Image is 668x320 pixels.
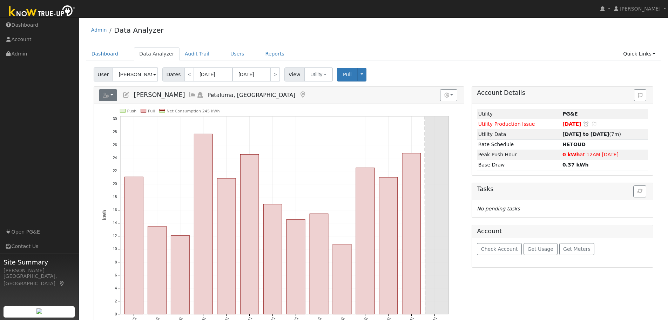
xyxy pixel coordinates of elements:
[634,89,646,101] button: Issue History
[562,131,609,137] strong: [DATE] to [DATE]
[240,155,259,314] rect: onclick=""
[115,312,117,316] text: 0
[343,72,352,77] span: Pull
[127,109,136,113] text: Push
[633,185,646,197] button: Refresh
[124,177,143,314] rect: onclick=""
[102,210,107,220] text: kWh
[559,243,595,255] button: Get Meters
[5,4,79,20] img: Know True-Up
[122,91,130,98] a: Edit User (38377)
[481,246,518,252] span: Check Account
[113,182,117,186] text: 20
[36,308,42,314] img: retrieve
[115,273,117,277] text: 6
[477,185,648,193] h5: Tasks
[4,273,75,287] div: [GEOGRAPHIC_DATA], [GEOGRAPHIC_DATA]
[477,89,648,97] h5: Account Details
[270,67,280,81] a: >
[263,204,282,314] rect: onclick=""
[194,134,212,314] rect: onclick=""
[477,139,561,150] td: Rate Schedule
[477,206,520,211] i: No pending tasks
[4,267,75,274] div: [PERSON_NAME]
[477,109,561,119] td: Utility
[196,91,204,98] a: Login As (last Never)
[217,178,236,314] rect: onclick=""
[167,109,220,113] text: Net Consumption 245 kWh
[562,142,586,147] strong: W
[148,226,166,314] rect: onclick=""
[591,122,597,126] i: Edit Issue
[115,260,117,264] text: 8
[113,234,117,238] text: 12
[477,150,561,160] td: Peak Push Hour
[260,47,290,60] a: Reports
[113,130,117,134] text: 28
[171,235,189,314] rect: onclick=""
[91,27,107,33] a: Admin
[113,221,117,225] text: 14
[59,281,65,286] a: Map
[115,286,117,290] text: 4
[286,220,305,314] rect: onclick=""
[379,177,398,314] rect: onclick=""
[528,246,553,252] span: Get Usage
[225,47,250,60] a: Users
[620,6,661,12] span: [PERSON_NAME]
[477,228,502,235] h5: Account
[4,257,75,267] span: Site Summary
[113,67,158,81] input: Select a User
[402,153,421,314] rect: onclick=""
[189,91,196,98] a: Multi-Series Graph
[618,47,661,60] a: Quick Links
[113,156,117,160] text: 24
[337,68,358,81] button: Pull
[113,208,117,212] text: 16
[562,121,581,127] span: [DATE]
[563,246,591,252] span: Get Meters
[148,109,155,113] text: Pull
[134,91,185,98] span: [PERSON_NAME]
[562,162,589,168] strong: 0.37 kWh
[162,67,185,81] span: Dates
[113,195,117,199] text: 18
[356,168,375,314] rect: onclick=""
[562,152,580,157] strong: 0 kWh
[583,121,589,127] a: Snooze this issue
[86,47,124,60] a: Dashboard
[113,143,117,147] text: 26
[208,92,296,98] span: Petaluma, [GEOGRAPHIC_DATA]
[114,26,163,34] a: Data Analyzer
[477,160,561,170] td: Base Draw
[310,214,328,314] rect: onclick=""
[134,47,180,60] a: Data Analyzer
[180,47,215,60] a: Audit Trail
[562,111,578,117] strong: ID: 17378139, authorized: 10/07/25
[184,67,194,81] a: <
[478,121,535,127] span: Utility Production Issue
[477,243,522,255] button: Check Account
[299,91,306,98] a: Map
[284,67,304,81] span: View
[113,169,117,173] text: 22
[113,117,117,121] text: 30
[524,243,558,255] button: Get Usage
[477,129,561,139] td: Utility Data
[94,67,113,81] span: User
[333,244,351,314] rect: onclick=""
[304,67,333,81] button: Utility
[113,247,117,251] text: 10
[561,150,648,160] td: at 12AM [DATE]
[115,299,117,303] text: 2
[562,131,621,137] span: (7m)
